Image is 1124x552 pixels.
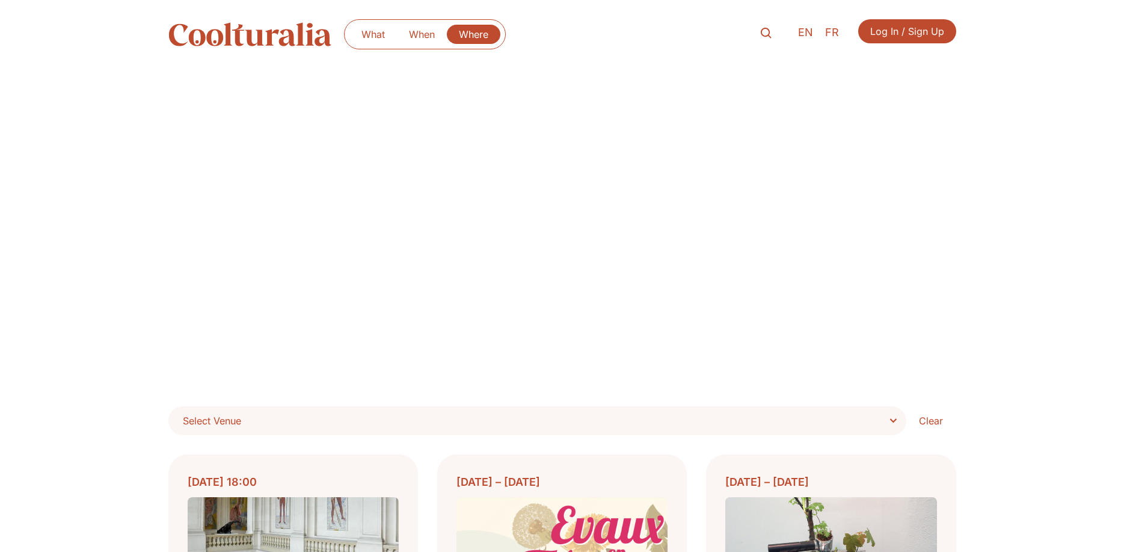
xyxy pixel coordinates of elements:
div: [DATE] – [DATE] [456,474,668,490]
nav: Menu [349,25,500,44]
div: [DATE] 18:00 [188,474,399,490]
span: Log In / Sign Up [870,24,944,39]
span: Clear [919,414,943,428]
a: When [397,25,447,44]
span: FR [825,26,839,39]
a: Where [447,25,500,44]
div: [DATE] – [DATE] [725,474,936,490]
a: Clear [906,406,956,435]
span: Select Venue [183,412,901,429]
span: Select Venue [183,415,241,427]
span: Select Venue [183,412,241,429]
a: EN [792,24,819,42]
a: What [349,25,397,44]
a: FR [819,24,845,42]
a: Log In / Sign Up [858,19,956,43]
span: EN [798,26,813,39]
